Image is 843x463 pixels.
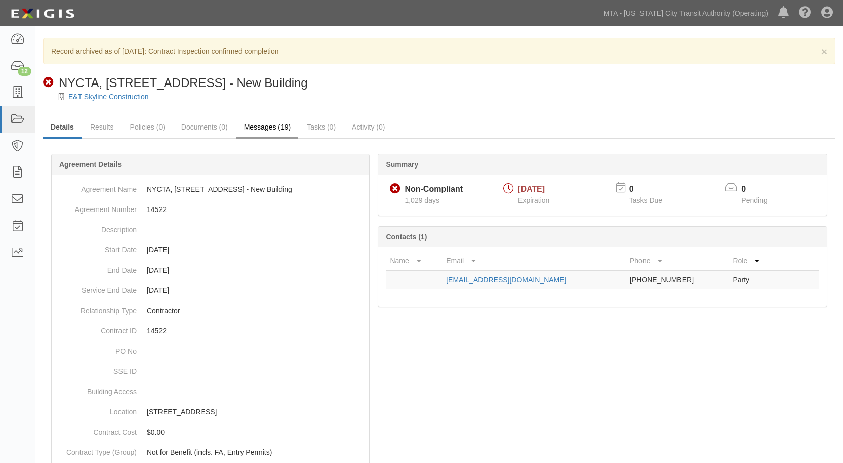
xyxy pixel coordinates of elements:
[56,240,137,255] dt: Start Date
[299,117,343,137] a: Tasks (0)
[442,251,626,270] th: Email
[147,447,365,457] p: Not for Benefit (incls. FA, Entry Permits)
[56,321,137,336] dt: Contract ID
[405,184,463,195] div: Non-Compliant
[729,251,779,270] th: Role
[56,240,365,260] dd: [DATE]
[390,184,400,194] i: Non-Compliant
[741,196,767,204] span: Pending
[51,46,827,56] p: Record archived as of [DATE]: Contract Inspection confirmed completion
[43,74,308,92] div: NYCTA, 14522, 1333 Broadway, Brooklyn - New Building
[741,184,780,195] p: 0
[405,196,439,204] span: Since 12/05/2022
[386,160,418,169] b: Summary
[386,233,427,241] b: Contacts (1)
[18,67,31,76] div: 12
[56,179,365,199] dd: NYCTA, [STREET_ADDRESS] - New Building
[56,260,365,280] dd: [DATE]
[56,341,137,356] dt: PO No
[56,199,137,215] dt: Agreement Number
[56,280,137,296] dt: Service End Date
[344,117,392,137] a: Activity (0)
[821,46,827,57] span: ×
[56,422,137,437] dt: Contract Cost
[147,326,365,336] p: 14522
[56,402,137,417] dt: Location
[729,270,779,289] td: Party
[56,382,137,397] dt: Building Access
[43,77,54,88] i: Non-Compliant
[123,117,173,137] a: Policies (0)
[626,270,729,289] td: [PHONE_NUMBER]
[821,46,827,57] button: Close
[56,301,365,321] dd: Contractor
[56,179,137,194] dt: Agreement Name
[174,117,235,137] a: Documents (0)
[147,427,365,437] p: $0.00
[43,117,82,139] a: Details
[56,199,365,220] dd: 14522
[59,160,122,169] b: Agreement Details
[59,76,308,90] span: NYCTA, [STREET_ADDRESS] - New Building
[386,251,442,270] th: Name
[56,361,137,376] dt: SSE ID
[446,276,566,284] a: [EMAIL_ADDRESS][DOMAIN_NAME]
[56,301,137,316] dt: Relationship Type
[629,184,675,195] p: 0
[518,185,545,193] span: [DATE]
[147,407,365,417] p: [STREET_ADDRESS]
[68,93,148,101] a: E&T Skyline Construction
[236,117,299,139] a: Messages (19)
[56,442,137,457] dt: Contract Type (Group)
[799,7,811,19] i: Help Center - Complianz
[56,260,137,275] dt: End Date
[629,196,662,204] span: Tasks Due
[56,220,137,235] dt: Description
[518,196,549,204] span: Expiration
[56,280,365,301] dd: [DATE]
[83,117,122,137] a: Results
[598,3,773,23] a: MTA - [US_STATE] City Transit Authority (Operating)
[626,251,729,270] th: Phone
[8,5,77,23] img: logo-5460c22ac91f19d4615b14bd174203de0afe785f0fc80cf4dbbc73dc1793850b.png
